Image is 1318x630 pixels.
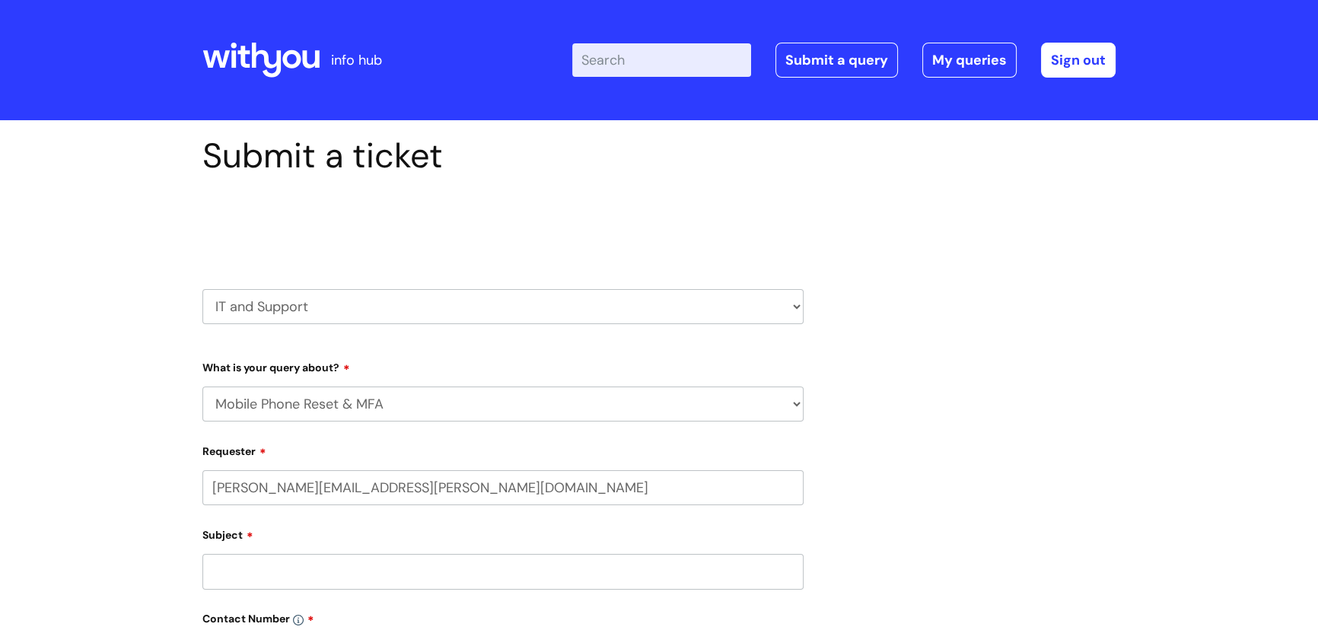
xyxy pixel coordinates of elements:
div: | - [572,43,1116,78]
label: Subject [202,523,804,542]
p: info hub [331,48,382,72]
input: Email [202,470,804,505]
a: Submit a query [775,43,898,78]
img: info-icon.svg [293,615,304,625]
label: Requester [202,440,804,458]
label: What is your query about? [202,356,804,374]
label: Contact Number [202,607,804,625]
a: Sign out [1041,43,1116,78]
a: My queries [922,43,1017,78]
h2: Select issue type [202,212,804,240]
h1: Submit a ticket [202,135,804,177]
input: Search [572,43,751,77]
